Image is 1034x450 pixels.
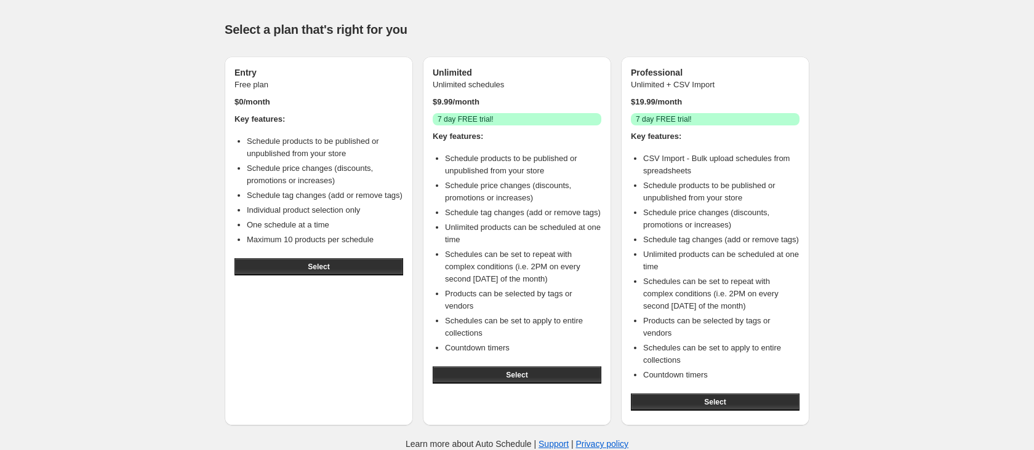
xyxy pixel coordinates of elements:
span: 7 day FREE trial! [636,114,692,124]
h3: Professional [631,66,800,79]
li: Schedule tag changes (add or remove tags) [643,234,800,246]
li: Schedule products to be published or unpublished from your store [247,135,403,160]
h1: Select a plan that's right for you [225,22,809,37]
li: Schedule products to be published or unpublished from your store [445,152,601,177]
li: Schedule price changes (discounts, promotions or increases) [247,162,403,187]
span: 7 day FREE trial! [438,114,494,124]
li: Schedule price changes (discounts, promotions or increases) [445,180,601,204]
p: Unlimited + CSV Import [631,79,800,91]
li: Countdown timers [445,342,601,354]
li: Unlimited products can be scheduled at one time [445,221,601,246]
li: Products can be selected by tags or vendors [445,288,601,312]
li: Schedules can be set to repeat with complex conditions (i.e. 2PM on every second [DATE] of the mo... [445,248,601,285]
li: Schedules can be set to apply to entire collections [643,342,800,366]
li: Unlimited products can be scheduled at one time [643,248,800,273]
span: Select [704,397,726,407]
li: Schedule tag changes (add or remove tags) [247,189,403,202]
li: Schedule products to be published or unpublished from your store [643,180,800,204]
p: Free plan [234,79,403,91]
li: Maximum 10 products per schedule [247,234,403,246]
li: Schedule price changes (discounts, promotions or increases) [643,207,800,231]
h4: Key features: [631,130,800,143]
li: One schedule at a time [247,219,403,231]
h4: Key features: [234,113,403,125]
span: Select [308,262,329,272]
li: Products can be selected by tags or vendors [643,315,800,339]
p: $ 9.99 /month [433,96,601,108]
h3: Unlimited [433,66,601,79]
span: Select [506,370,527,380]
li: Individual product selection only [247,204,403,216]
li: Countdown timers [643,369,800,381]
button: Select [631,393,800,411]
p: Unlimited schedules [433,79,601,91]
li: Schedules can be set to repeat with complex conditions (i.e. 2PM on every second [DATE] of the mo... [643,275,800,312]
button: Select [234,258,403,275]
h3: Entry [234,66,403,79]
li: Schedule tag changes (add or remove tags) [445,207,601,219]
p: Learn more about Auto Schedule | | [406,438,628,450]
p: $ 0 /month [234,96,403,108]
li: Schedules can be set to apply to entire collections [445,315,601,339]
a: Support [539,439,569,449]
button: Select [433,366,601,384]
li: CSV Import - Bulk upload schedules from spreadsheets [643,152,800,177]
p: $ 19.99 /month [631,96,800,108]
a: Privacy policy [576,439,629,449]
h4: Key features: [433,130,601,143]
